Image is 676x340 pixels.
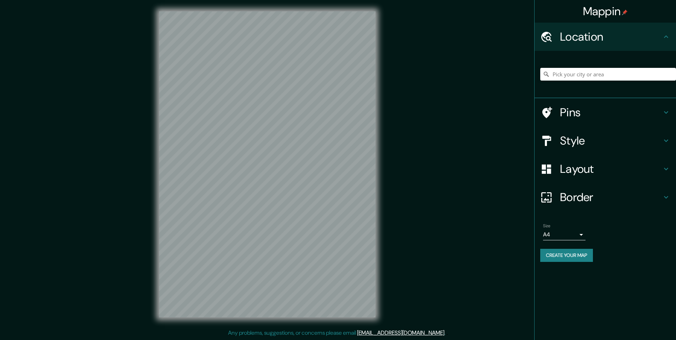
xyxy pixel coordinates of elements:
[543,229,585,240] div: A4
[447,329,448,337] div: .
[540,249,593,262] button: Create your map
[535,155,676,183] div: Layout
[613,312,668,332] iframe: Help widget launcher
[560,105,662,119] h4: Pins
[159,11,375,317] canvas: Map
[535,127,676,155] div: Style
[622,10,628,15] img: pin-icon.png
[535,183,676,211] div: Border
[560,162,662,176] h4: Layout
[445,329,447,337] div: .
[535,98,676,127] div: Pins
[535,23,676,51] div: Location
[543,223,550,229] label: Size
[540,68,676,81] input: Pick your city or area
[357,329,444,336] a: [EMAIL_ADDRESS][DOMAIN_NAME]
[560,30,662,44] h4: Location
[560,134,662,148] h4: Style
[228,329,445,337] p: Any problems, suggestions, or concerns please email .
[560,190,662,204] h4: Border
[583,4,628,18] h4: Mappin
